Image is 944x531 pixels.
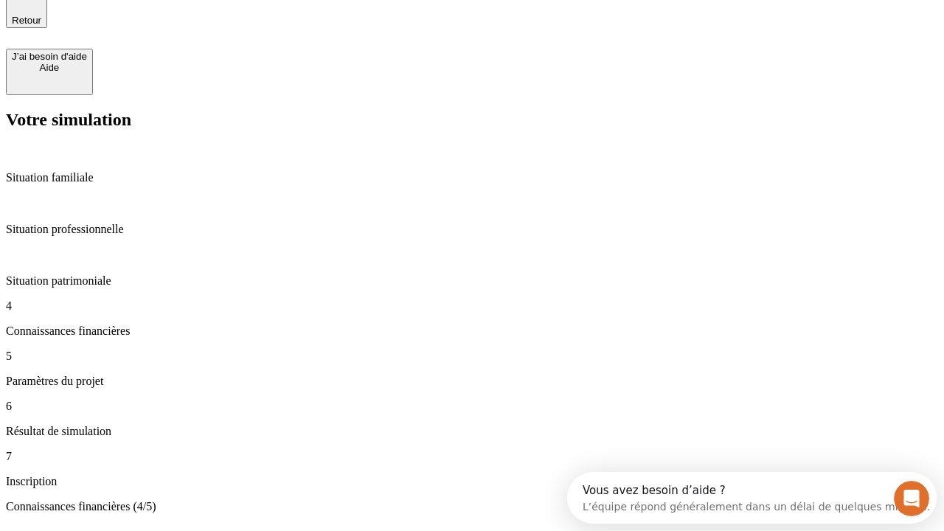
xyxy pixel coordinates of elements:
span: Retour [12,15,41,26]
p: 4 [6,299,938,313]
div: L’équipe répond généralement dans un délai de quelques minutes. [15,24,363,40]
div: Aide [12,62,87,73]
p: Situation patrimoniale [6,274,938,288]
iframe: Intercom live chat discovery launcher [567,472,937,524]
p: Résultat de simulation [6,425,938,438]
h2: Votre simulation [6,110,938,130]
div: J’ai besoin d'aide [12,51,87,62]
p: 5 [6,350,938,363]
p: Inscription [6,475,938,488]
p: Connaissances financières (4/5) [6,500,938,513]
div: Ouvrir le Messenger Intercom [6,6,406,46]
p: 6 [6,400,938,413]
iframe: Intercom live chat [894,481,929,516]
p: 7 [6,450,938,463]
p: Situation familiale [6,171,938,184]
p: Connaissances financières [6,324,938,338]
p: Situation professionnelle [6,223,938,236]
button: J’ai besoin d'aideAide [6,49,93,95]
p: Paramètres du projet [6,375,938,388]
div: Vous avez besoin d’aide ? [15,13,363,24]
